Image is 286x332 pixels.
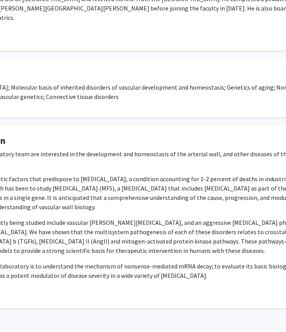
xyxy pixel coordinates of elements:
[6,297,33,326] iframe: Chat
